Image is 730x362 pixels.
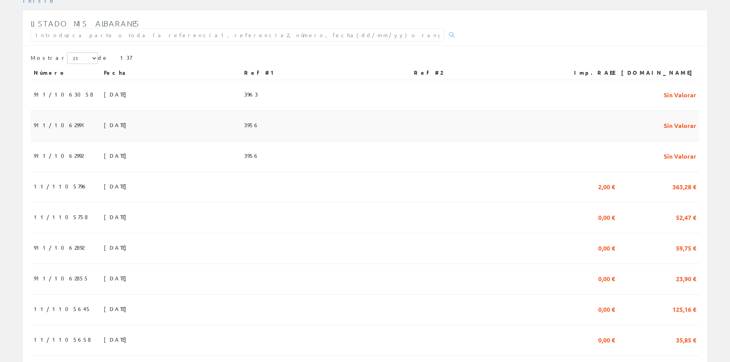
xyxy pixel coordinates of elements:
[104,333,130,346] span: [DATE]
[31,19,140,28] span: Listado mis albaranes
[104,210,130,223] span: [DATE]
[244,88,258,101] span: 3963
[34,210,88,223] span: 11/1105758
[598,210,615,223] span: 0,00 €
[31,66,101,80] th: Número
[34,180,88,193] span: 11/1105796
[598,180,615,193] span: 2,00 €
[31,28,445,41] input: Introduzca parte o toda la referencia1, referencia2, número, fecha(dd/mm/yy) o rango de fechas(dd...
[31,52,699,66] div: de 137
[561,66,618,80] th: Imp.RAEE
[104,241,130,254] span: [DATE]
[34,333,91,346] span: 11/1105658
[241,66,411,80] th: Ref #1
[244,149,259,162] span: 3956
[104,88,130,101] span: [DATE]
[676,241,696,254] span: 59,75 €
[34,241,84,254] span: 911/1062892
[664,118,696,131] span: Sin Valorar
[411,66,561,80] th: Ref #2
[618,66,699,80] th: [DOMAIN_NAME]
[34,302,91,315] span: 11/1105645
[34,118,88,131] span: 911/1062991
[664,88,696,101] span: Sin Valorar
[101,66,241,80] th: Fecha
[598,241,615,254] span: 0,00 €
[31,52,98,64] label: Mostrar
[673,180,696,193] span: 363,28 €
[104,149,130,162] span: [DATE]
[34,88,93,101] span: 911/1063058
[676,272,696,285] span: 23,90 €
[244,118,259,131] span: 3956
[104,180,130,193] span: [DATE]
[104,272,130,285] span: [DATE]
[104,302,130,315] span: [DATE]
[598,272,615,285] span: 0,00 €
[676,333,696,346] span: 35,85 €
[598,333,615,346] span: 0,00 €
[673,302,696,315] span: 125,16 €
[676,210,696,223] span: 52,47 €
[67,52,98,64] select: Mostrar
[104,118,130,131] span: [DATE]
[598,302,615,315] span: 0,00 €
[34,149,84,162] span: 911/1062992
[664,149,696,162] span: Sin Valorar
[34,272,89,285] span: 911/1062855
